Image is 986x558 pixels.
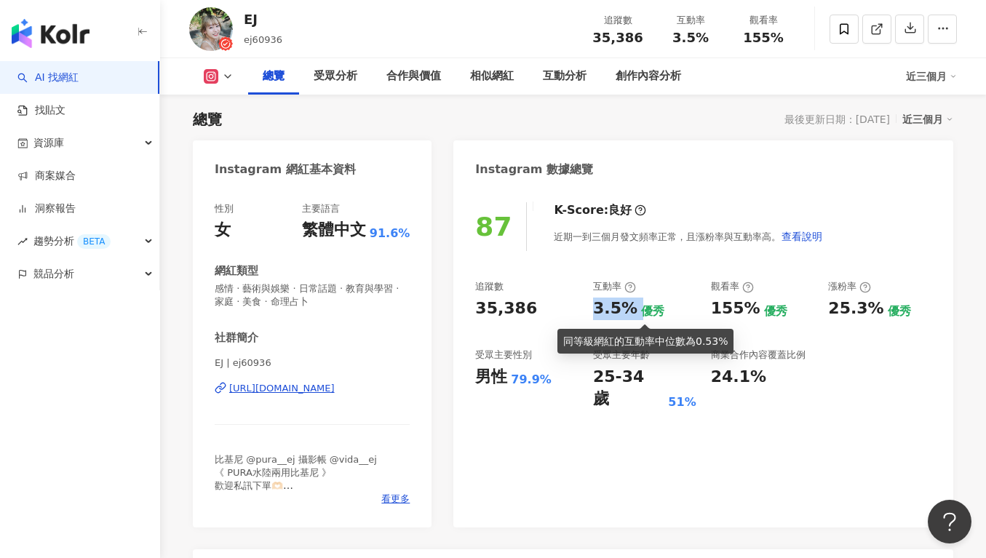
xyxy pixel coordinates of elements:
div: 79.9% [511,372,552,388]
span: rise [17,236,28,247]
div: 總覽 [193,109,222,129]
div: 創作內容分析 [616,68,681,85]
div: 近期一到三個月發文頻率正常，且漲粉率與互動率高。 [554,222,823,251]
div: 追蹤數 [590,13,645,28]
span: 3.5% [672,31,709,45]
div: 優秀 [764,303,787,319]
iframe: Help Scout Beacon - Open [928,500,971,543]
a: 找貼文 [17,103,65,118]
div: 3.5% [593,298,637,320]
div: 互動分析 [543,68,587,85]
div: Instagram 數據總覽 [475,162,593,178]
a: 洞察報告 [17,202,76,216]
div: 良好 [608,202,632,218]
span: 感情 · 藝術與娛樂 · 日常話題 · 教育與學習 · 家庭 · 美食 · 命理占卜 [215,282,410,308]
div: 25.3% [828,298,883,320]
div: 互動率 [593,280,636,293]
div: 25-34 歲 [593,366,664,411]
span: 35,386 [592,30,643,45]
div: 漲粉率 [828,280,871,293]
span: ej60936 [244,34,282,45]
button: 查看說明 [781,222,823,251]
div: 87 [475,212,512,242]
div: K-Score : [554,202,646,218]
span: 0.53% [696,335,728,347]
div: 優秀 [888,303,911,319]
div: 互動率 [663,13,718,28]
span: 155% [743,31,784,45]
div: 女 [215,219,231,242]
div: 追蹤數 [475,280,504,293]
div: 受眾分析 [314,68,357,85]
div: 近三個月 [902,110,953,129]
div: 主要語言 [302,202,340,215]
div: [URL][DOMAIN_NAME] [229,382,335,395]
div: Instagram 網紅基本資料 [215,162,356,178]
span: 趨勢分析 [33,225,111,258]
div: 同等級網紅的互動率中位數為 [563,333,728,349]
div: 近三個月 [906,65,957,88]
div: 觀看率 [736,13,791,28]
div: 24.1% [711,366,766,388]
span: 競品分析 [33,258,74,290]
div: 優秀 [641,303,664,319]
a: [URL][DOMAIN_NAME] [215,382,410,395]
div: 最後更新日期：[DATE] [784,113,890,125]
a: searchAI 找網紅 [17,71,79,85]
img: KOL Avatar [189,7,233,51]
img: logo [12,19,90,48]
div: 觀看率 [711,280,754,293]
div: 社群簡介 [215,330,258,346]
span: 查看說明 [782,231,822,242]
div: 繁體中文 [302,219,366,242]
div: 相似網紅 [470,68,514,85]
a: 商案媒合 [17,169,76,183]
div: 商業合作內容覆蓋比例 [711,348,806,362]
span: 資源庫 [33,127,64,159]
span: 看更多 [381,493,410,506]
div: BETA [77,234,111,249]
span: EJ | ej60936 [215,356,410,370]
div: 35,386 [475,298,537,320]
div: 受眾主要年齡 [593,348,650,362]
div: 51% [668,394,696,410]
span: 91.6% [370,226,410,242]
div: 男性 [475,366,507,388]
div: 155% [711,298,760,320]
div: 合作與價值 [386,68,441,85]
div: EJ [244,10,282,28]
div: 總覽 [263,68,285,85]
div: 受眾主要性別 [475,348,532,362]
div: 性別 [215,202,234,215]
div: 網紅類型 [215,263,258,279]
